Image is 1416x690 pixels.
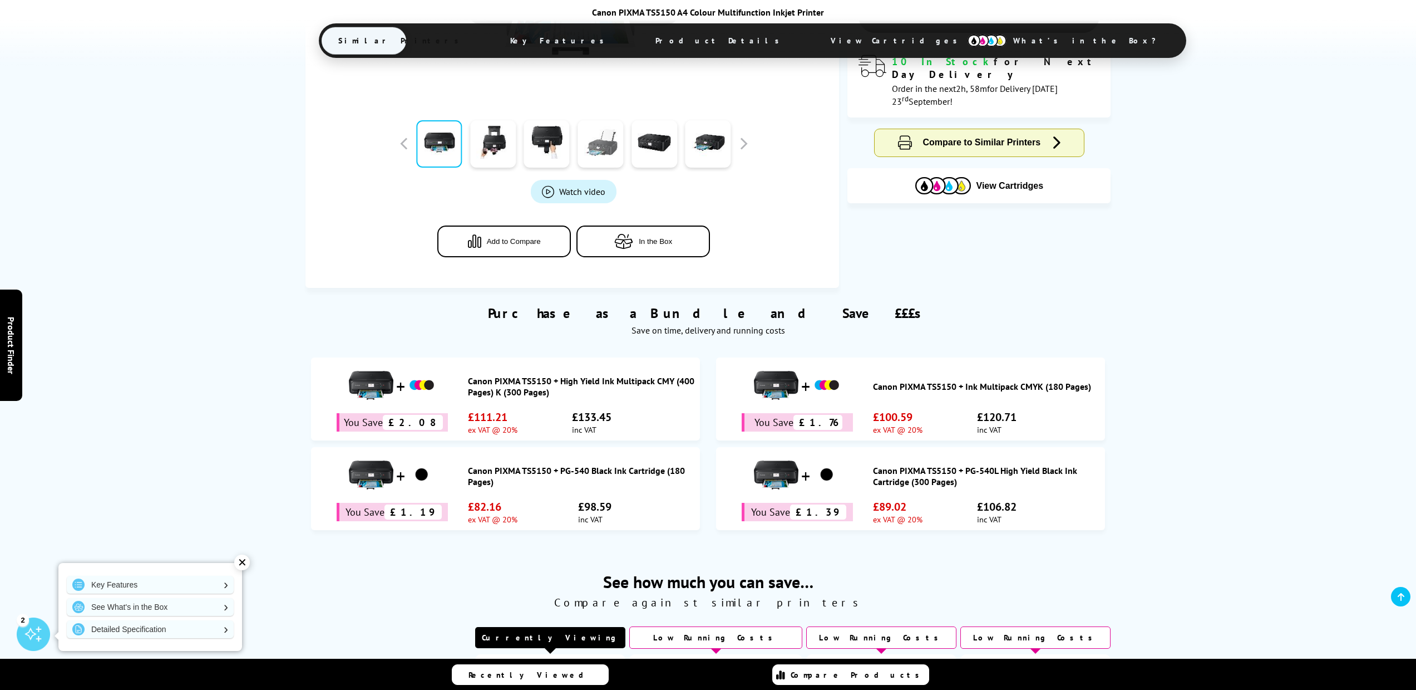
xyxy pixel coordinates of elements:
button: Compare to Similar Printers [875,129,1084,156]
a: Canon PIXMA TS5150 + PG-540L High Yield Black Ink Cartridge (300 Pages) [873,465,1100,487]
div: ✕ [234,555,250,570]
img: Canon PIXMA TS5150 + High Yield Ink Multipack CMY (400 Pages) K (300 Pages) [349,363,393,408]
span: £1.39 [790,505,846,520]
div: Save on time, delivery and running costs [319,325,1097,336]
span: See how much you can save… [305,571,1111,593]
div: Low Running Costs [806,627,956,649]
span: £120.71 [977,410,1017,424]
a: Key Features [67,576,234,594]
span: In the Box [639,237,672,246]
div: Low Running Costs [629,627,802,649]
a: Canon PIXMA TS5150 + Ink Multipack CMYK (180 Pages) [873,381,1100,392]
div: You Save [742,413,853,432]
div: You Save [337,413,448,432]
a: See What's in the Box [67,598,234,616]
span: 2h, 58m [956,83,987,94]
img: Canon PIXMA TS5150 + PG-540L High Yield Black Ink Cartridge (300 Pages) [754,453,798,497]
span: £2.08 [383,415,443,430]
span: View Cartridges [976,181,1044,191]
img: Canon PIXMA TS5150 + PG-540 Black Ink Cartridge (180 Pages) [349,453,393,497]
div: Canon PIXMA TS5150 A4 Colour Multifunction Inkjet Printer [319,7,1098,18]
a: Detailed Specification [67,620,234,638]
div: You Save [742,503,853,521]
span: View Cartridges [814,26,984,55]
span: £98.59 [578,500,611,514]
a: Canon PIXMA TS5150 + High Yield Ink Multipack CMY (400 Pages) K (300 Pages) [468,375,695,398]
img: Canon PIXMA TS5150 + PG-540 Black Ink Cartridge (180 Pages) [408,461,436,489]
button: In the Box [576,226,710,257]
span: £1.19 [384,505,442,520]
div: for Next Day Delivery [892,55,1099,81]
div: 2 [17,614,29,626]
span: Watch video [559,186,605,197]
span: Compare Products [791,670,925,680]
span: £133.45 [572,410,611,424]
span: ex VAT @ 20% [468,514,517,525]
span: inc VAT [572,424,611,435]
span: £100.59 [873,410,922,424]
span: What’s in the Box? [996,27,1183,54]
span: £89.02 [873,500,922,514]
img: Cartridges [915,177,971,194]
button: View Cartridges [856,177,1102,195]
span: Add to Compare [487,237,541,246]
div: modal_delivery [859,55,1099,106]
span: ex VAT @ 20% [468,424,517,435]
sup: rd [902,94,909,104]
span: Recently Viewed [468,670,595,680]
a: Canon PIXMA TS5150 + PG-540 Black Ink Cartridge (180 Pages) [468,465,695,487]
span: Similar Printers [322,27,481,54]
span: £111.21 [468,410,517,424]
div: Low Running Costs [960,627,1111,649]
img: Canon PIXMA TS5150 + PG-540L High Yield Black Ink Cartridge (300 Pages) [813,461,841,489]
span: £82.16 [468,500,517,514]
span: ex VAT @ 20% [873,424,922,435]
span: inc VAT [977,424,1017,435]
span: £1.76 [793,415,842,430]
img: Canon PIXMA TS5150 + Ink Multipack CMYK (180 Pages) [754,363,798,408]
img: cmyk-icon.svg [968,35,1007,47]
div: Currently Viewing [475,627,625,648]
img: Canon PIXMA TS5150 + Ink Multipack CMYK (180 Pages) [813,371,841,399]
div: You Save [337,503,448,521]
div: Purchase as a Bundle and Save £££s [305,288,1111,341]
a: Compare Products [772,664,929,685]
span: Key Features [494,27,626,54]
span: £106.82 [977,500,1017,514]
span: Compare against similar printers [305,595,1111,610]
span: ex VAT @ 20% [873,514,922,525]
span: Product Details [639,27,802,54]
span: Order in the next for Delivery [DATE] 23 September! [892,83,1058,107]
img: Canon PIXMA TS5150 + High Yield Ink Multipack CMY (400 Pages) K (300 Pages) [408,371,436,399]
span: inc VAT [977,514,1017,525]
a: Recently Viewed [452,664,609,685]
span: inc VAT [578,514,611,525]
span: Product Finder [6,316,17,374]
span: Compare to Similar Printers [923,138,1041,147]
a: Product_All_Videos [531,180,616,203]
button: Add to Compare [437,226,571,257]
